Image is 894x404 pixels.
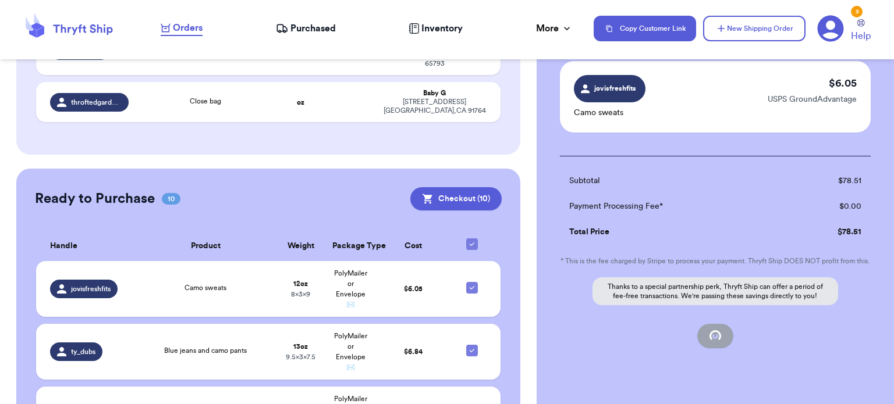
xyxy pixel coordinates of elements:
[50,240,77,252] span: Handle
[173,21,203,35] span: Orders
[594,16,696,41] button: Copy Customer Link
[293,280,308,287] strong: 12 oz
[768,94,857,105] p: USPS GroundAdvantage
[560,219,786,245] td: Total Price
[851,19,871,43] a: Help
[35,190,155,208] h2: Ready to Purchase
[286,353,315,360] span: 9.5 x 3 x 7.5
[410,187,502,210] button: Checkout (10)
[382,98,487,115] div: [STREET_ADDRESS] [GEOGRAPHIC_DATA] , CA 91764
[136,231,275,261] th: Product
[161,21,203,36] a: Orders
[71,347,95,356] span: ty_dubs
[276,231,326,261] th: Weight
[334,270,367,308] span: PolyMailer or Envelope ✉️
[382,89,487,98] div: Baby G
[293,343,308,350] strong: 13 oz
[290,22,336,35] span: Purchased
[164,347,247,354] span: Blue jeans and camo pants
[404,348,423,355] span: $ 6.84
[162,193,180,205] span: 10
[785,168,871,194] td: $ 78.51
[71,284,111,294] span: jovisfreshfits
[291,291,310,298] span: 8 x 3 x 9
[375,231,450,261] th: Cost
[334,333,367,371] span: PolyMailer or Envelope ✉️
[536,22,573,35] div: More
[785,219,871,245] td: $ 78.51
[560,256,871,266] p: * This is the fee charged by Stripe to process your payment. Thryft Ship DOES NOT profit from this.
[71,98,122,107] span: throftedgarden4k
[560,194,786,219] td: Payment Processing Fee*
[785,194,871,219] td: $ 0.00
[594,83,637,94] span: jovisfreshfits
[817,15,844,42] a: 3
[185,284,226,291] span: Camo sweats
[409,22,463,35] a: Inventory
[851,29,871,43] span: Help
[574,107,645,119] p: Camo sweats
[829,75,857,91] p: $ 6.05
[593,277,838,305] p: Thanks to a special partnership perk, Thryft Ship can offer a period of fee-free transactions. We...
[703,16,806,41] button: New Shipping Order
[276,22,336,35] a: Purchased
[297,99,304,106] strong: oz
[851,6,863,17] div: 3
[560,168,786,194] td: Subtotal
[190,98,221,105] span: Close bag
[404,285,423,292] span: $ 6.05
[325,231,375,261] th: Package Type
[421,22,463,35] span: Inventory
